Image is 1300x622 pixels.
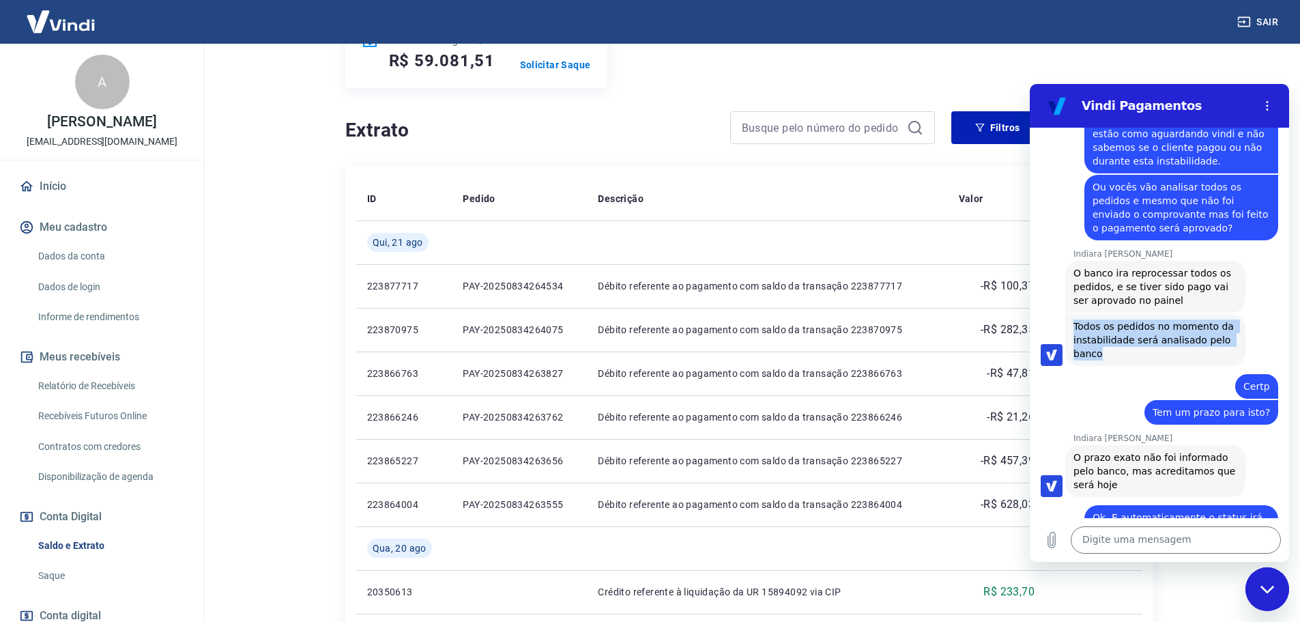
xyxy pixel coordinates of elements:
[367,410,442,424] p: 223866246
[367,279,442,293] p: 223877717
[951,111,1044,144] button: Filtros
[463,454,576,468] p: PAY-20250834263656
[598,410,936,424] p: Débito referente ao pagamento com saldo da transação 223866246
[981,322,1035,338] p: -R$ 282,35
[16,342,188,372] button: Meus recebíveis
[33,303,188,331] a: Informe de rendimentos
[345,117,714,144] h4: Extrato
[1030,84,1289,562] iframe: Janela de mensagens
[373,541,427,555] span: Qua, 20 ago
[367,498,442,511] p: 223864004
[1234,10,1284,35] button: Sair
[463,192,495,206] p: Pedido
[16,502,188,532] button: Conta Digital
[367,585,442,599] p: 20350613
[47,115,156,129] p: [PERSON_NAME]
[367,454,442,468] p: 223865227
[367,323,442,337] p: 223870975
[373,236,423,249] span: Qui, 21 ago
[598,279,936,293] p: Débito referente ao pagamento com saldo da transação 223877717
[463,410,576,424] p: PAY-20250834263762
[742,117,901,138] input: Busque pelo número do pedido
[33,562,188,590] a: Saque
[16,212,188,242] button: Meu cadastro
[520,58,591,72] a: Solicitar Saque
[33,372,188,400] a: Relatório de Recebíveis
[463,279,576,293] p: PAY-20250834264534
[367,367,442,380] p: 223866763
[33,242,188,270] a: Dados da conta
[598,585,936,599] p: Crédito referente à liquidação da UR 15894092 via CIP
[981,278,1035,294] p: -R$ 100,37
[367,192,377,206] p: ID
[959,192,983,206] p: Valor
[981,453,1035,469] p: -R$ 457,39
[598,498,936,511] p: Débito referente ao pagamento com saldo da transação 223864004
[987,365,1035,382] p: -R$ 47,81
[987,409,1035,425] p: -R$ 21,26
[33,532,188,560] a: Saldo e Extrato
[27,135,177,149] p: [EMAIL_ADDRESS][DOMAIN_NAME]
[983,584,1035,600] p: R$ 233,70
[33,402,188,430] a: Recebíveis Futuros Online
[33,273,188,301] a: Dados de login
[463,323,576,337] p: PAY-20250834264075
[598,192,644,206] p: Descrição
[463,498,576,511] p: PAY-20250834263555
[1245,567,1289,611] iframe: Botão para abrir a janela de mensagens, conversa em andamento
[598,367,936,380] p: Débito referente ao pagamento com saldo da transação 223866763
[463,367,576,380] p: PAY-20250834263827
[16,171,188,201] a: Início
[598,454,936,468] p: Débito referente ao pagamento com saldo da transação 223865227
[16,1,105,42] img: Vindi
[981,496,1035,513] p: -R$ 628,03
[33,433,188,461] a: Contratos com credores
[33,463,188,491] a: Disponibilização de agenda
[389,50,495,72] h5: R$ 59.081,51
[598,323,936,337] p: Débito referente ao pagamento com saldo da transação 223870975
[75,55,130,109] div: A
